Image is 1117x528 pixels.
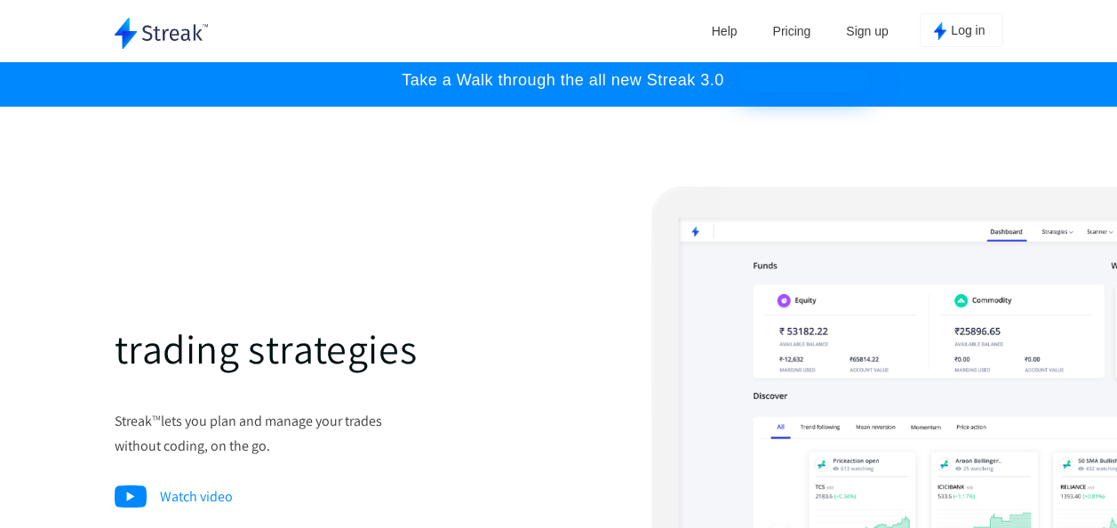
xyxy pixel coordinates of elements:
[934,22,947,40] img: kite_logo
[764,18,820,44] a: Pricing
[115,409,559,457] p: Streak lets you plan and manage your trades without coding, on the go.
[152,413,161,422] sup: TM
[115,18,209,49] img: logo
[115,322,418,375] span: trading strategies
[115,484,234,508] p: Watch video
[951,23,985,40] span: Log in
[384,71,724,90] p: Take a Walk through the all new Streak 3.0
[703,18,746,44] a: Help
[920,13,1003,47] button: Log in
[115,484,234,508] a: video_imgWatch video
[115,485,148,508] img: video_img
[738,69,871,92] button: WATCH NOW
[837,18,897,44] a: Sign up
